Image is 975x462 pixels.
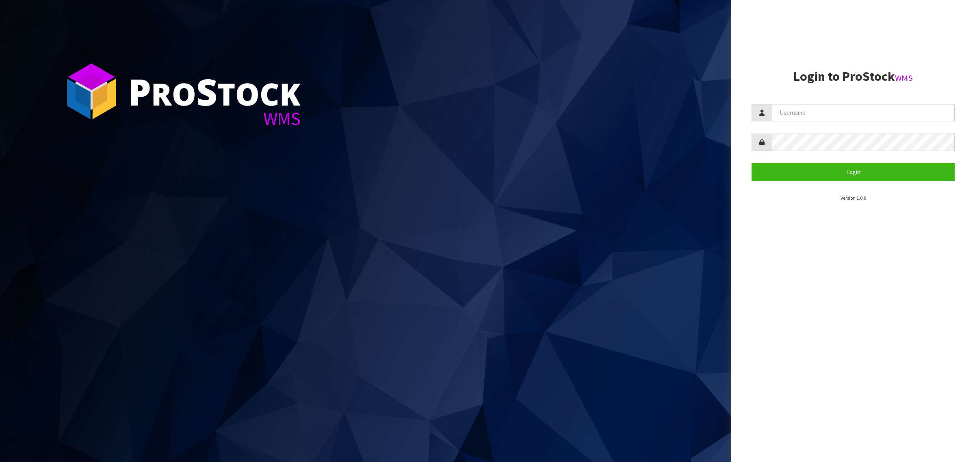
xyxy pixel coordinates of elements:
img: ProStock Cube [61,61,122,122]
span: P [128,67,151,116]
h2: Login to ProStock [752,69,955,84]
small: Version 1.0.0 [841,195,866,201]
input: Username [772,104,955,121]
small: WMS [895,73,913,83]
div: WMS [128,110,301,128]
span: S [196,67,217,116]
div: ro tock [128,73,301,110]
button: Login [752,163,955,181]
